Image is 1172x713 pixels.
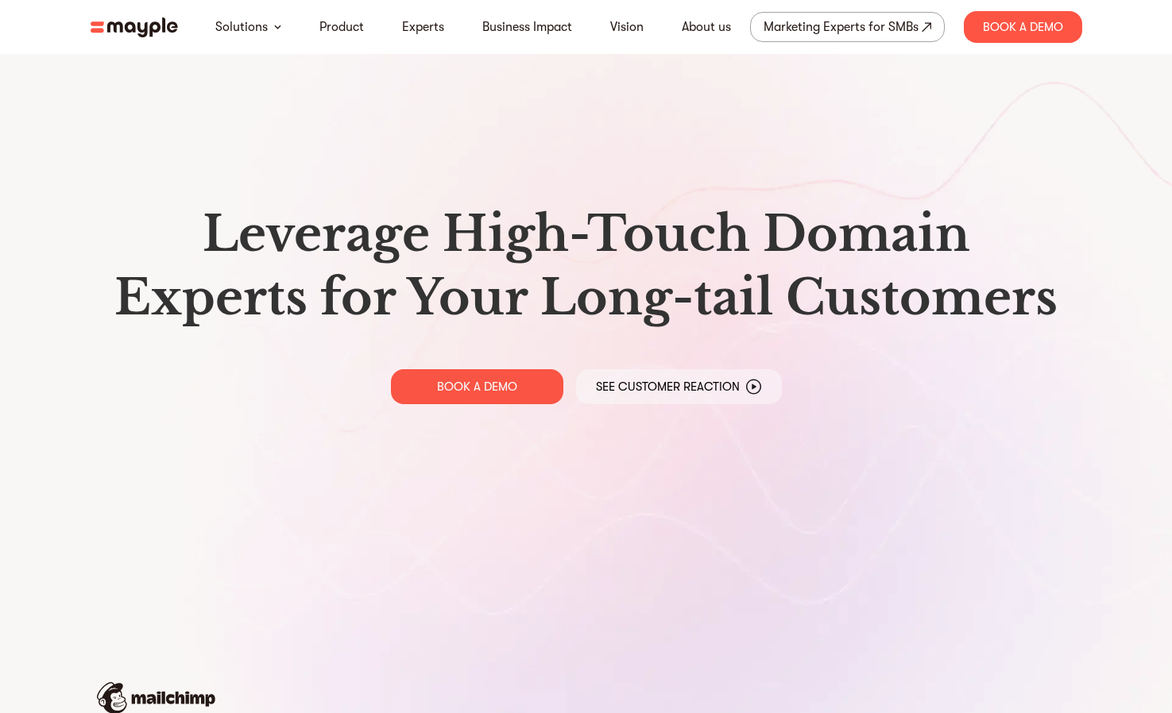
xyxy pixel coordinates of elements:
[964,11,1082,43] div: Book A Demo
[391,369,563,404] a: BOOK A DEMO
[402,17,444,37] a: Experts
[764,16,919,38] div: Marketing Experts for SMBs
[682,17,731,37] a: About us
[91,17,178,37] img: mayple-logo
[319,17,364,37] a: Product
[750,12,945,42] a: Marketing Experts for SMBs
[610,17,644,37] a: Vision
[215,17,268,37] a: Solutions
[482,17,572,37] a: Business Impact
[274,25,281,29] img: arrow-down
[103,202,1069,330] h1: Leverage High-Touch Domain Experts for Your Long-tail Customers
[437,379,517,395] p: BOOK A DEMO
[576,369,782,404] a: See Customer Reaction
[596,379,740,395] p: See Customer Reaction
